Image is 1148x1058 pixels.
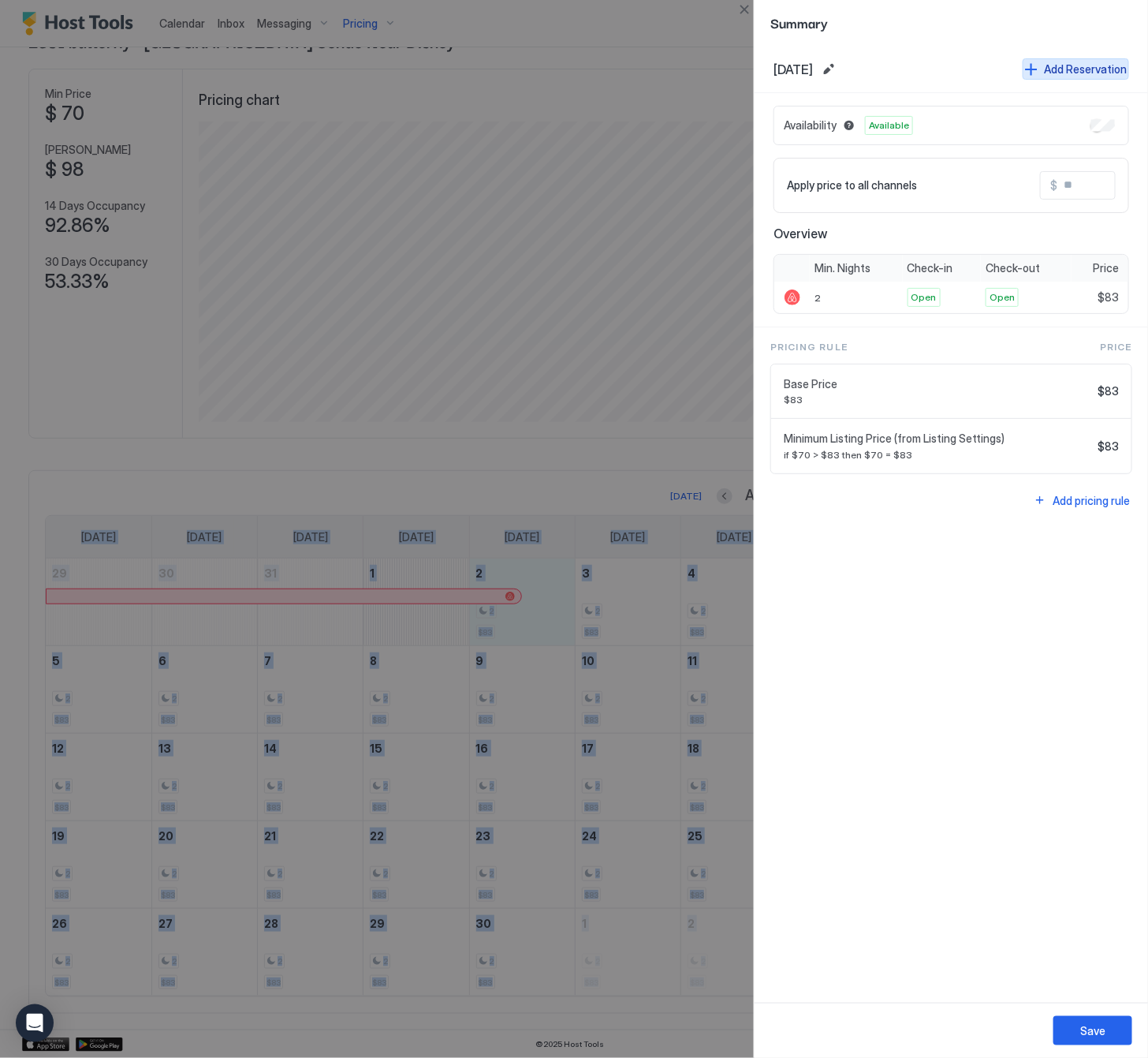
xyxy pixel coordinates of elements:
[1080,1022,1105,1039] div: Save
[1053,492,1130,509] div: Add pricing rule
[1031,490,1132,511] button: Add pricing rule
[1050,178,1057,193] span: $
[911,290,937,305] span: Open
[814,261,870,275] span: Min. Nights
[784,432,1091,446] span: Minimum Listing Price (from Listing Settings)
[770,13,1132,32] span: Summary
[784,118,837,133] span: Availability
[1093,261,1119,275] span: Price
[908,261,953,275] span: Check-in
[1044,61,1127,77] div: Add Reservation
[787,178,917,193] span: Apply price to all channels
[1098,439,1119,454] span: $83
[16,1004,54,1042] div: Open Intercom Messenger
[819,60,838,79] button: Edit date range
[784,377,1091,391] span: Base Price
[773,226,1129,241] span: Overview
[1053,1016,1132,1045] button: Save
[1100,340,1132,354] span: Price
[840,116,859,135] button: Blocked dates override all pricing rules and remain unavailable until manually unblocked
[986,261,1040,275] span: Check-out
[784,449,1091,461] span: if $70 > $83 then $70 = $83
[770,340,848,354] span: Pricing Rule
[814,292,821,304] span: 2
[784,394,1091,406] span: $83
[1098,384,1119,398] span: $83
[773,62,813,77] span: [DATE]
[1023,58,1129,80] button: Add Reservation
[1098,290,1119,305] span: $83
[869,118,909,133] span: Available
[990,290,1015,305] span: Open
